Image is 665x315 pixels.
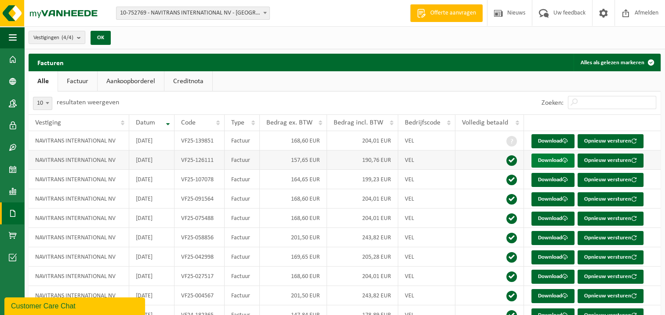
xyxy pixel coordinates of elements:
[398,189,455,209] td: VEL
[181,119,196,126] span: Code
[129,286,174,305] td: [DATE]
[260,170,327,189] td: 164,65 EUR
[327,189,398,209] td: 204,01 EUR
[410,4,483,22] a: Offerte aanvragen
[129,150,174,170] td: [DATE]
[29,189,129,209] td: NAVITRANS INTERNATIONAL NV
[29,150,129,170] td: NAVITRANS INTERNATIONAL NV
[327,286,398,305] td: 243,82 EUR
[129,228,174,247] td: [DATE]
[578,270,643,284] button: Opnieuw versturen
[174,209,225,228] td: VF25-075488
[578,212,643,226] button: Opnieuw versturen
[57,99,119,106] label: resultaten weergeven
[398,228,455,247] td: VEL
[129,131,174,150] td: [DATE]
[531,154,574,168] a: Download
[231,119,244,126] span: Type
[116,7,270,20] span: 10-752769 - NAVITRANS INTERNATIONAL NV - KORTRIJK
[129,209,174,228] td: [DATE]
[578,192,643,206] button: Opnieuw versturen
[174,267,225,286] td: VF25-027517
[29,286,129,305] td: NAVITRANS INTERNATIONAL NV
[266,119,313,126] span: Bedrag ex. BTW
[29,54,73,71] h2: Facturen
[98,71,164,92] a: Aankoopborderel
[398,267,455,286] td: VEL
[4,296,147,315] iframe: chat widget
[164,71,212,92] a: Creditnota
[33,97,52,110] span: 10
[428,9,478,18] span: Offerte aanvragen
[334,119,383,126] span: Bedrag incl. BTW
[29,228,129,247] td: NAVITRANS INTERNATIONAL NV
[578,289,643,303] button: Opnieuw versturen
[35,119,61,126] span: Vestiging
[260,247,327,267] td: 169,65 EUR
[327,131,398,150] td: 204,01 EUR
[33,31,73,44] span: Vestigingen
[398,209,455,228] td: VEL
[260,209,327,228] td: 168,60 EUR
[531,250,574,264] a: Download
[260,131,327,150] td: 168,60 EUR
[260,228,327,247] td: 201,50 EUR
[29,31,85,44] button: Vestigingen(4/4)
[225,228,259,247] td: Factuur
[405,119,440,126] span: Bedrijfscode
[578,154,643,168] button: Opnieuw versturen
[174,286,225,305] td: VF25-004567
[174,228,225,247] td: VF25-058856
[462,119,508,126] span: Volledig betaald
[136,119,155,126] span: Datum
[129,247,174,267] td: [DATE]
[174,150,225,170] td: VF25-126111
[327,228,398,247] td: 243,82 EUR
[531,289,574,303] a: Download
[327,267,398,286] td: 204,01 EUR
[398,286,455,305] td: VEL
[225,247,259,267] td: Factuur
[574,54,660,71] button: Alles als gelezen markeren
[225,209,259,228] td: Factuur
[174,189,225,209] td: VF25-091564
[29,170,129,189] td: NAVITRANS INTERNATIONAL NV
[327,209,398,228] td: 204,01 EUR
[398,170,455,189] td: VEL
[327,170,398,189] td: 199,23 EUR
[225,286,259,305] td: Factuur
[33,97,52,110] span: 10
[29,71,58,92] a: Alle
[578,231,643,245] button: Opnieuw versturen
[58,71,97,92] a: Factuur
[225,189,259,209] td: Factuur
[129,267,174,286] td: [DATE]
[578,250,643,264] button: Opnieuw versturen
[174,247,225,267] td: VF25-042998
[29,209,129,228] td: NAVITRANS INTERNATIONAL NV
[129,189,174,209] td: [DATE]
[531,134,574,148] a: Download
[541,99,563,106] label: Zoeken:
[174,170,225,189] td: VF25-107078
[531,270,574,284] a: Download
[578,173,643,187] button: Opnieuw versturen
[29,247,129,267] td: NAVITRANS INTERNATIONAL NV
[260,286,327,305] td: 201,50 EUR
[62,35,73,40] count: (4/4)
[531,173,574,187] a: Download
[116,7,269,19] span: 10-752769 - NAVITRANS INTERNATIONAL NV - KORTRIJK
[531,231,574,245] a: Download
[531,212,574,226] a: Download
[225,267,259,286] td: Factuur
[327,247,398,267] td: 205,28 EUR
[398,131,455,150] td: VEL
[398,247,455,267] td: VEL
[225,170,259,189] td: Factuur
[260,267,327,286] td: 168,60 EUR
[29,267,129,286] td: NAVITRANS INTERNATIONAL NV
[531,192,574,206] a: Download
[29,131,129,150] td: NAVITRANS INTERNATIONAL NV
[91,31,111,45] button: OK
[578,134,643,148] button: Opnieuw versturen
